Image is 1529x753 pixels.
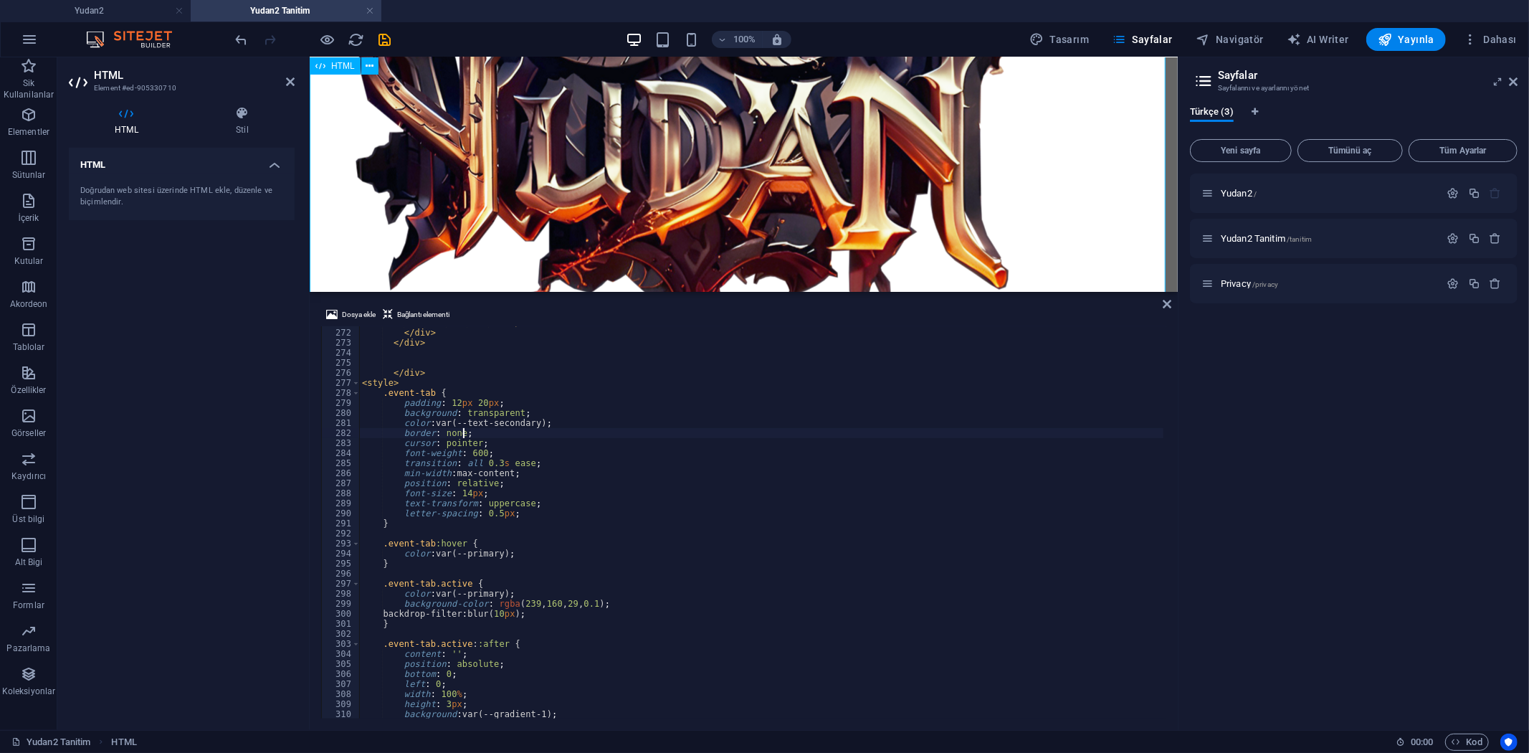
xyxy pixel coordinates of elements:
[69,106,190,136] h4: HTML
[322,619,361,629] div: 301
[322,518,361,529] div: 291
[11,734,90,751] a: Seçimi iptal etmek için tıkla. Sayfaları açmak için çift tıkla
[1447,278,1459,290] div: Ayarlar
[1281,28,1355,51] button: AI Writer
[319,31,336,48] button: Ön izleme modundan çıkıp düzenlemeye devam etmek için buraya tıklayın
[14,255,44,267] p: Kutular
[1221,278,1278,289] span: Sayfayı açmak için tıkla
[1190,139,1292,162] button: Yeni sayfa
[12,169,46,181] p: Sütunlar
[1221,233,1312,244] span: Yudan2 Tanitim
[1024,28,1095,51] div: Tasarım (Ctrl+Alt+Y)
[1106,28,1178,51] button: Sayfalar
[8,126,49,138] p: Elementler
[1411,734,1433,751] span: 00 00
[322,448,361,458] div: 284
[1287,235,1312,243] span: /tanitim
[1490,187,1502,199] div: Başlangıç sayfası silinemez
[1190,103,1234,123] span: Türkçe (3)
[11,470,46,482] p: Kaydırıcı
[1196,32,1264,47] span: Navigatör
[322,358,361,368] div: 275
[322,468,361,478] div: 286
[69,148,295,174] h4: HTML
[1445,734,1489,751] button: Kod
[1366,28,1446,51] button: Yayınla
[322,569,361,579] div: 296
[1490,278,1502,290] div: Sil
[712,31,763,48] button: 100%
[1254,190,1257,198] span: /
[322,488,361,498] div: 288
[322,378,361,388] div: 277
[324,306,378,323] button: Dosya ekle
[397,306,450,323] span: Bağlantı elementi
[94,82,266,95] h3: Element #ed-905330710
[322,699,361,709] div: 309
[82,31,190,48] img: Editor Logo
[322,589,361,599] div: 298
[1490,232,1502,245] div: Sil
[322,478,361,488] div: 287
[10,298,48,310] p: Akordeon
[322,669,361,679] div: 306
[11,384,46,396] p: Özellikler
[1216,279,1440,288] div: Privacy/privacy
[322,458,361,468] div: 285
[322,549,361,559] div: 294
[94,69,295,82] h2: HTML
[1421,737,1423,747] span: :
[1378,32,1434,47] span: Yayınla
[322,508,361,518] div: 290
[322,438,361,448] div: 283
[322,649,361,659] div: 304
[322,388,361,398] div: 278
[1468,187,1480,199] div: Çoğalt
[233,31,250,48] button: undo
[322,418,361,428] div: 281
[1221,188,1257,199] span: Sayfayı açmak için tıkla
[322,529,361,539] div: 292
[322,679,361,689] div: 307
[12,513,44,525] p: Üst bilgi
[1029,32,1089,47] span: Tasarım
[322,609,361,619] div: 300
[1396,734,1434,751] h6: Oturum süresi
[733,31,756,48] h6: 100%
[2,686,55,697] p: Koleksiyonlar
[1463,32,1517,47] span: Dahası
[1304,146,1397,155] span: Tümünü aç
[1190,106,1518,133] div: Dil Sekmeleri
[381,306,452,323] button: Bağlantı elementi
[1500,734,1518,751] button: Usercentrics
[322,639,361,649] div: 303
[322,709,361,719] div: 310
[1216,189,1440,198] div: Yudan2/
[376,31,394,48] button: save
[11,427,46,439] p: Görseller
[1218,82,1489,95] h3: Sayfalarını ve ayarlarını yönet
[322,689,361,699] div: 308
[191,3,381,19] h4: Yudan2 Tanitim
[1452,734,1482,751] span: Kod
[1196,146,1285,155] span: Yeni sayfa
[1409,139,1518,162] button: Tüm Ayarlar
[331,62,355,70] span: HTML
[1216,234,1440,243] div: Yudan2 Tanitim/tanitim
[112,734,137,751] nav: breadcrumb
[15,557,43,568] p: Alt Bigi
[348,31,365,48] button: reload
[1447,187,1459,199] div: Ayarlar
[322,599,361,609] div: 299
[322,559,361,569] div: 295
[322,348,361,358] div: 274
[1112,32,1173,47] span: Sayfalar
[1252,280,1278,288] span: /privacy
[322,539,361,549] div: 293
[322,408,361,418] div: 280
[342,306,376,323] span: Dosya ekle
[80,185,283,209] div: Doğrudan web sitesi üzerinde HTML ekle, düzenle ve biçimlendir.
[112,734,137,751] span: Seçmek için tıkla. Düzenlemek için çift tıkla
[13,341,45,353] p: Tablolar
[1468,232,1480,245] div: Çoğalt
